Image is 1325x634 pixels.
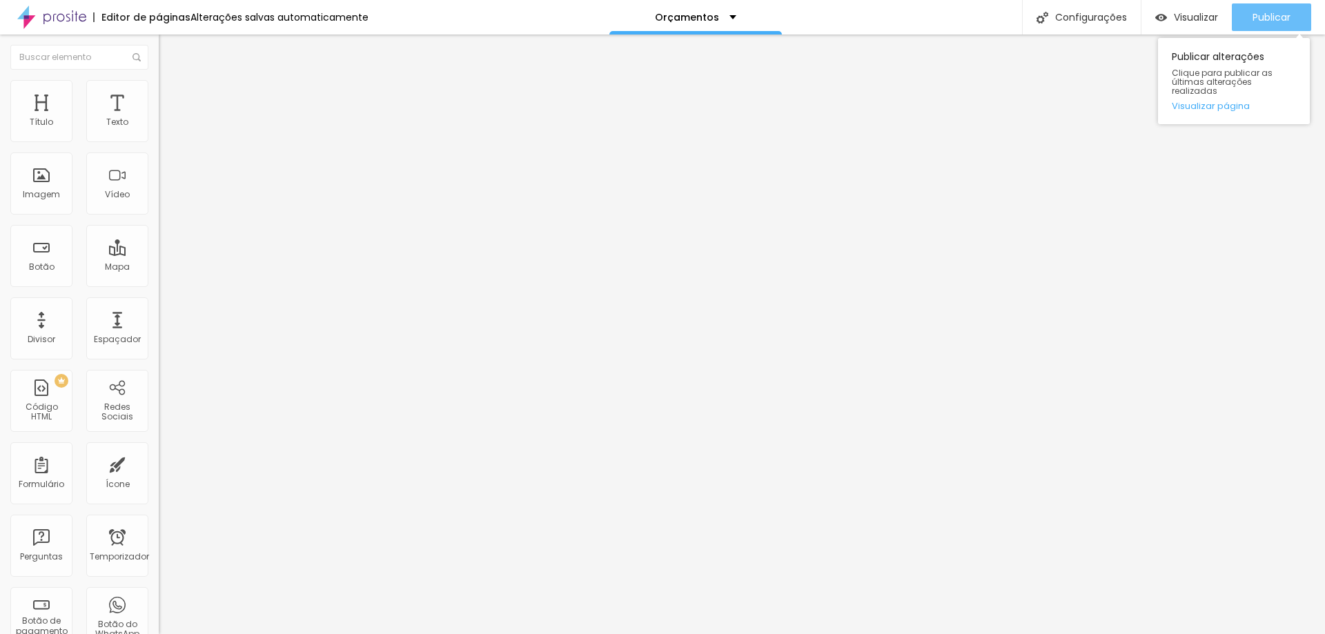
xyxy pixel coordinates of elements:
font: Alterações salvas automaticamente [190,10,369,24]
font: Espaçador [94,333,141,345]
input: Buscar elemento [10,45,148,70]
font: Visualizar página [1172,99,1250,112]
font: Código HTML [26,401,58,422]
font: Editor de páginas [101,10,190,24]
font: Redes Sociais [101,401,133,422]
iframe: Editor [159,34,1325,634]
font: Clique para publicar as últimas alterações realizadas [1172,67,1273,97]
font: Ícone [106,478,130,490]
font: Formulário [19,478,64,490]
font: Imagem [23,188,60,200]
font: Perguntas [20,551,63,562]
font: Mapa [105,261,130,273]
img: view-1.svg [1155,12,1167,23]
font: Temporizador [90,551,149,562]
font: Divisor [28,333,55,345]
font: Publicar [1253,10,1290,24]
font: Publicar alterações [1172,50,1264,63]
font: Título [30,116,53,128]
font: Botão [29,261,55,273]
font: Vídeo [105,188,130,200]
img: Ícone [132,53,141,61]
font: Texto [106,116,128,128]
font: Orçamentos [655,10,719,24]
font: Visualizar [1174,10,1218,24]
img: Ícone [1037,12,1048,23]
font: Configurações [1055,10,1127,24]
button: Visualizar [1141,3,1232,31]
button: Publicar [1232,3,1311,31]
a: Visualizar página [1172,101,1296,110]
